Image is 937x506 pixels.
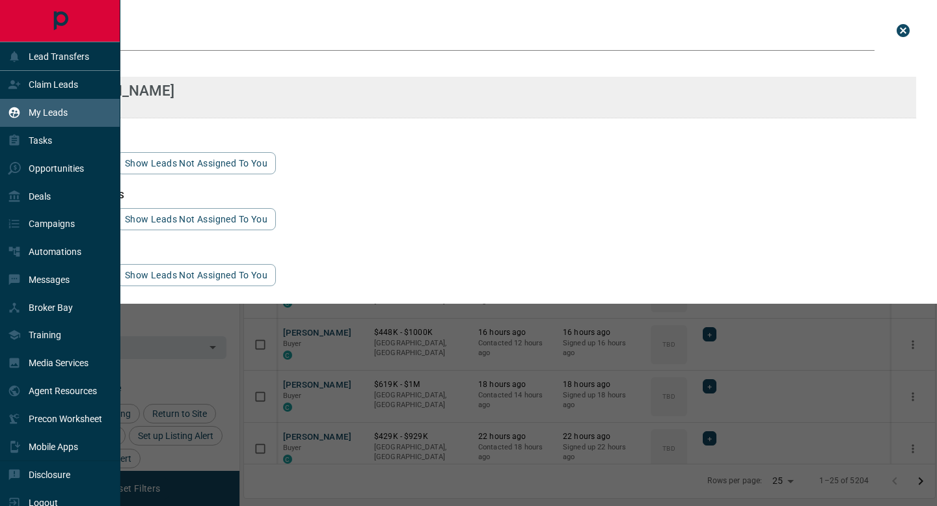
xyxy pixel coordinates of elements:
[49,190,916,200] h3: phone matches
[116,264,276,286] button: show leads not assigned to you
[49,134,916,144] h3: email matches
[116,208,276,230] button: show leads not assigned to you
[890,18,916,44] button: close search bar
[116,152,276,174] button: show leads not assigned to you
[49,246,916,256] h3: id matches
[49,59,916,69] h3: name matches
